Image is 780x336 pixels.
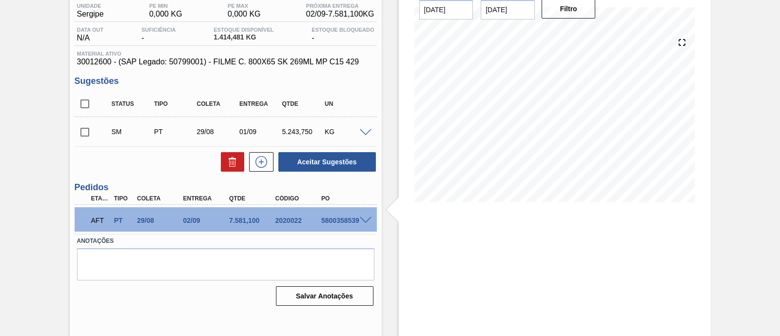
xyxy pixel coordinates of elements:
span: PE MIN [149,3,182,9]
div: Entrega [237,100,284,107]
div: Qtde [280,100,327,107]
span: Sergipe [77,10,104,19]
button: Aceitar Sugestões [278,152,376,172]
div: Status [109,100,156,107]
div: Sugestão Manual [109,128,156,136]
div: Aceitar Sugestões [273,151,377,173]
div: Entrega [181,195,232,202]
div: Etapa [89,195,112,202]
h3: Pedidos [75,182,377,193]
span: Suficiência [141,27,175,33]
div: 5800358539 [319,217,370,224]
div: 01/09/2025 [237,128,284,136]
span: 02/09 - 7.581,100 KG [306,10,374,19]
div: Pedido de Transferência [112,217,135,224]
div: KG [322,128,369,136]
h3: Sugestões [75,76,377,86]
div: Tipo [112,195,135,202]
span: Estoque Bloqueado [312,27,374,33]
div: UN [322,100,369,107]
p: AFT [91,217,110,224]
div: 7.581,100 [227,217,277,224]
div: 29/08/2025 [195,128,241,136]
span: 0,000 KG [228,10,261,19]
div: - [309,27,376,42]
div: Código [273,195,324,202]
span: 1.414,481 KG [214,34,273,41]
div: Coleta [195,100,241,107]
span: Data out [77,27,104,33]
span: 30012600 - (SAP Legado: 50799001) - FILME C. 800X65 SK 269ML MP C15 429 [77,58,374,66]
div: 2020022 [273,217,324,224]
div: Excluir Sugestões [216,152,244,172]
span: PE MAX [228,3,261,9]
div: Qtde [227,195,277,202]
span: Estoque Disponível [214,27,273,33]
div: 5.243,750 [280,128,327,136]
div: - [139,27,178,42]
div: Aguardando Fornecimento [89,210,112,231]
div: 02/09/2025 [181,217,232,224]
div: PO [319,195,370,202]
div: N/A [75,27,106,42]
span: 0,000 KG [149,10,182,19]
span: Unidade [77,3,104,9]
div: Tipo [152,100,198,107]
span: Material ativo [77,51,374,57]
span: Próxima Entrega [306,3,374,9]
div: 29/08/2025 [135,217,185,224]
label: Anotações [77,234,374,248]
div: Nova sugestão [244,152,273,172]
div: Pedido de Transferência [152,128,198,136]
button: Salvar Anotações [276,286,373,306]
div: Coleta [135,195,185,202]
